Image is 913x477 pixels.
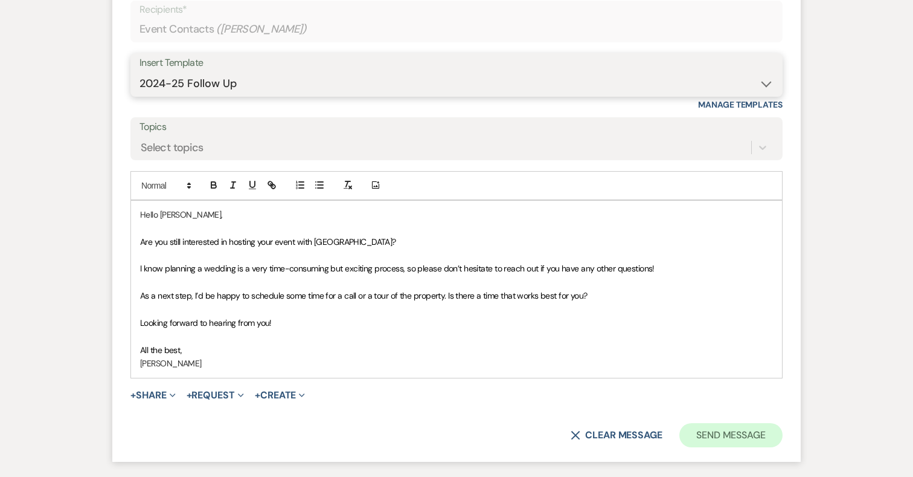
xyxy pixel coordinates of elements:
span: + [255,391,260,400]
button: Create [255,391,305,400]
a: Manage Templates [698,99,783,110]
div: Select topics [141,139,203,155]
button: Clear message [571,430,662,440]
span: Looking forward to hearing from you! [140,317,272,328]
button: Share [130,391,176,400]
span: + [187,391,192,400]
div: Insert Template [139,54,774,72]
span: I know planning a wedding is a very time-consuming but exciting process, so please don’t hesitate... [140,263,655,274]
p: Hello [PERSON_NAME], [140,208,773,221]
label: Topics [139,118,774,136]
button: Send Message [679,423,783,447]
span: Are you still interested in hosting your event with [GEOGRAPHIC_DATA]? [140,236,396,247]
p: [PERSON_NAME] [140,357,773,370]
div: Event Contacts [139,18,774,41]
span: ( [PERSON_NAME] ) [216,21,307,37]
span: + [130,391,136,400]
p: Recipients* [139,2,774,18]
span: All the best, [140,345,182,355]
button: Request [187,391,244,400]
span: As a next step, I’d be happy to schedule some time for a call or a tour of the property. Is there... [140,290,588,301]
